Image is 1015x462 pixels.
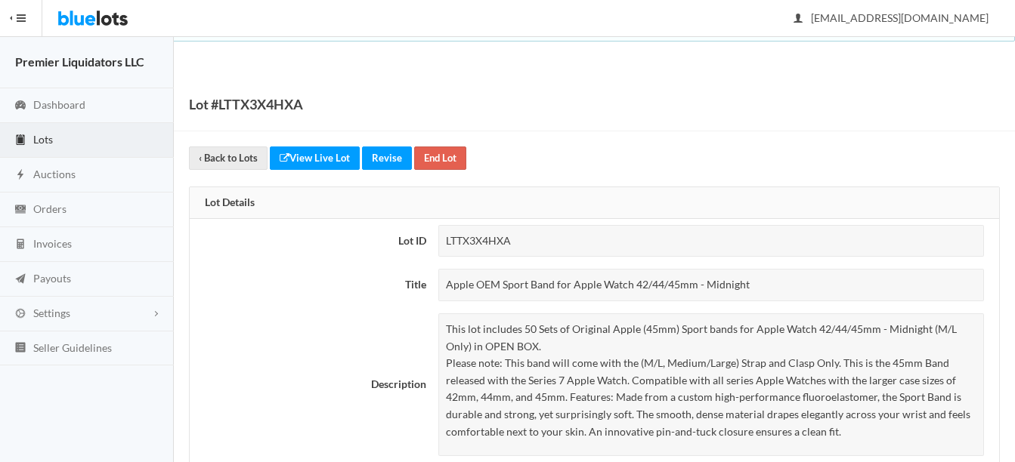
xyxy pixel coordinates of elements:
ion-icon: person [791,12,806,26]
span: Lots [33,133,53,146]
ion-icon: calculator [13,238,28,252]
ion-icon: paper plane [13,273,28,287]
ion-icon: cash [13,203,28,217]
strong: Premier Liquidators LLC [15,54,144,69]
a: ‹ Back to Lots [189,146,268,170]
ion-icon: list box [13,341,28,356]
span: Dashboard [33,98,85,111]
ion-icon: flash [13,168,28,183]
ion-icon: speedometer [13,99,28,113]
ion-icon: cog [13,307,28,322]
p: This lot includes 50 Sets of Original Apple (45mm) Sport bands for Apple Watch 42/44/45mm - Midni... [446,321,976,440]
span: Seller Guidelines [33,341,112,354]
span: [EMAIL_ADDRESS][DOMAIN_NAME] [794,11,989,24]
th: Lot ID [190,219,432,263]
div: Apple OEM Sport Band for Apple Watch 42/44/45mm - Midnight [438,269,984,301]
span: Settings [33,306,70,319]
div: LTTX3X4HXA [438,225,984,257]
th: Description [190,307,432,462]
span: Invoices [33,237,72,250]
div: Lot Details [190,187,999,219]
a: Revise [362,146,412,170]
span: Payouts [33,272,71,285]
a: View Live Lot [270,146,360,170]
ion-icon: clipboard [13,134,28,148]
th: Title [190,263,432,307]
span: Orders [33,202,67,215]
h1: Lot #LTTX3X4HXA [189,93,303,115]
span: Auctions [33,168,76,180]
a: End Lot [414,146,466,170]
